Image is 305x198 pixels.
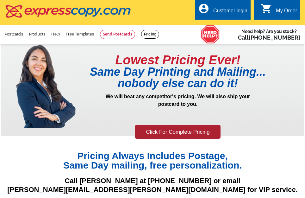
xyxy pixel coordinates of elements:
[261,7,297,15] a: shopping_cart My Order
[5,32,23,36] a: Postcards
[77,93,279,124] p: We will beat any competitor's pricing. We will also ship your postcard to you.
[261,3,272,14] i: shopping_cart
[276,8,297,17] div: My Order
[238,34,300,41] span: Call
[1,176,304,195] p: Call [PERSON_NAME] at [PHONE_NUMBER] or email [PERSON_NAME][EMAIL_ADDRESS][PERSON_NAME][DOMAIN_NA...
[198,3,209,14] i: account_circle
[1,151,304,170] h1: Pricing Always Includes Postage, Same Day mailing, free personalization.
[66,32,94,36] a: Free Templates
[238,28,300,41] span: Need help? Are you stuck?
[198,7,247,15] a: account_circle Customer login
[15,42,77,128] img: prepricing-girl.png
[135,125,220,139] a: Click For Complete Pricing
[51,32,60,36] a: Help
[213,8,247,17] div: Customer login
[77,54,279,66] h1: Lowest Pricing Ever!
[29,32,46,36] a: Products
[77,66,279,89] h1: Same Day Printing and Mailing... nobody else can do it!
[201,25,220,44] img: help
[249,34,300,41] a: [PHONE_NUMBER]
